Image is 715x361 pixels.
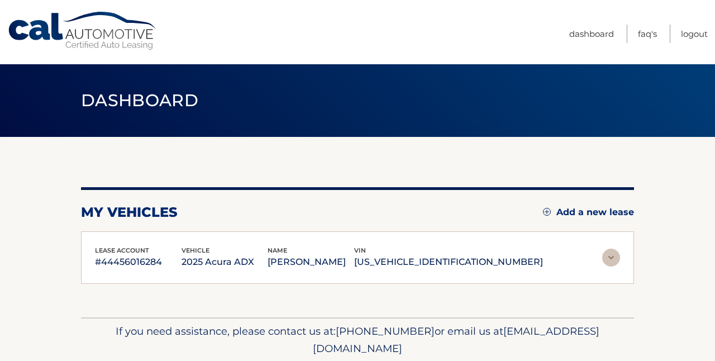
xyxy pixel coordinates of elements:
span: lease account [95,246,149,254]
p: If you need assistance, please contact us at: or email us at [88,322,627,358]
a: Add a new lease [543,207,634,218]
p: #44456016284 [95,254,182,270]
span: Dashboard [81,90,198,111]
img: accordion-rest.svg [602,249,620,267]
p: [PERSON_NAME] [268,254,354,270]
span: vehicle [182,246,209,254]
p: [US_VEHICLE_IDENTIFICATION_NUMBER] [354,254,543,270]
a: Dashboard [569,25,614,43]
a: FAQ's [638,25,657,43]
span: vin [354,246,366,254]
span: name [268,246,287,254]
h2: my vehicles [81,204,178,221]
p: 2025 Acura ADX [182,254,268,270]
a: Logout [681,25,708,43]
a: Cal Automotive [7,11,158,51]
span: [PHONE_NUMBER] [336,325,435,338]
img: add.svg [543,208,551,216]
